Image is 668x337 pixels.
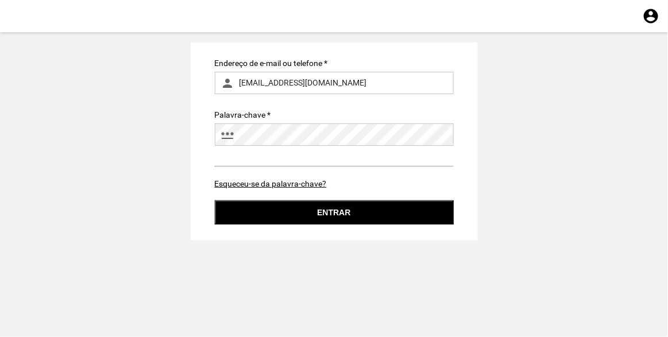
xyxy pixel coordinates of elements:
span: account_circle [643,7,660,25]
i: person [221,76,234,90]
label: Endereço de e-mail ou telefone * [215,59,328,68]
a: Esqueceu-se da palavra-chave? [215,179,327,188]
label: Palavra-chave * [215,110,271,119]
button: Entrar [215,200,454,224]
i: password [221,128,234,142]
